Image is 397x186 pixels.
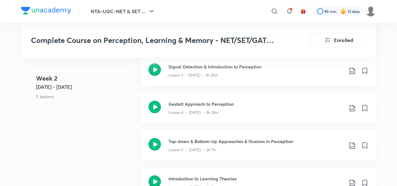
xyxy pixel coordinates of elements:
button: Enrolled [311,33,366,48]
h3: Gestalt Approach to Perception [168,101,344,107]
img: avatar [300,8,306,14]
img: Company Logo [21,7,71,14]
h5: [DATE] - [DATE] [36,83,136,91]
h3: Complete Course on Perception, Learning & Memory - NET/SET/GATE & Clinical [31,36,276,45]
a: Company Logo [21,7,71,16]
p: Lesson 3 • [DATE] • 2h 20m [168,72,218,78]
p: 5 lessons [36,93,136,100]
a: Top-down & Bottom-Up Approaches & Illusions in PerceptionLesson 5 • [DATE] • 2h 7m [141,130,376,168]
h3: Top-down & Bottom-Up Approaches & Illusions in Perception [168,138,344,145]
a: Gestalt Approach to PerceptionLesson 4 • [DATE] • 2h 24m [141,93,376,130]
a: Signal Detection & Introduction to PerceptionLesson 3 • [DATE] • 2h 20m [141,56,376,93]
img: streak [340,8,346,14]
img: ranjini [365,6,376,17]
h3: Introduction to Learning Theories [168,175,344,182]
h4: Week 2 [36,74,136,83]
button: avatar [298,6,308,16]
p: Lesson 4 • [DATE] • 2h 24m [168,110,219,115]
p: Lesson 5 • [DATE] • 2h 7m [168,147,216,153]
h3: Signal Detection & Introduction to Perception [168,63,344,70]
button: NTA-UGC-NET & SET ... [87,5,159,18]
